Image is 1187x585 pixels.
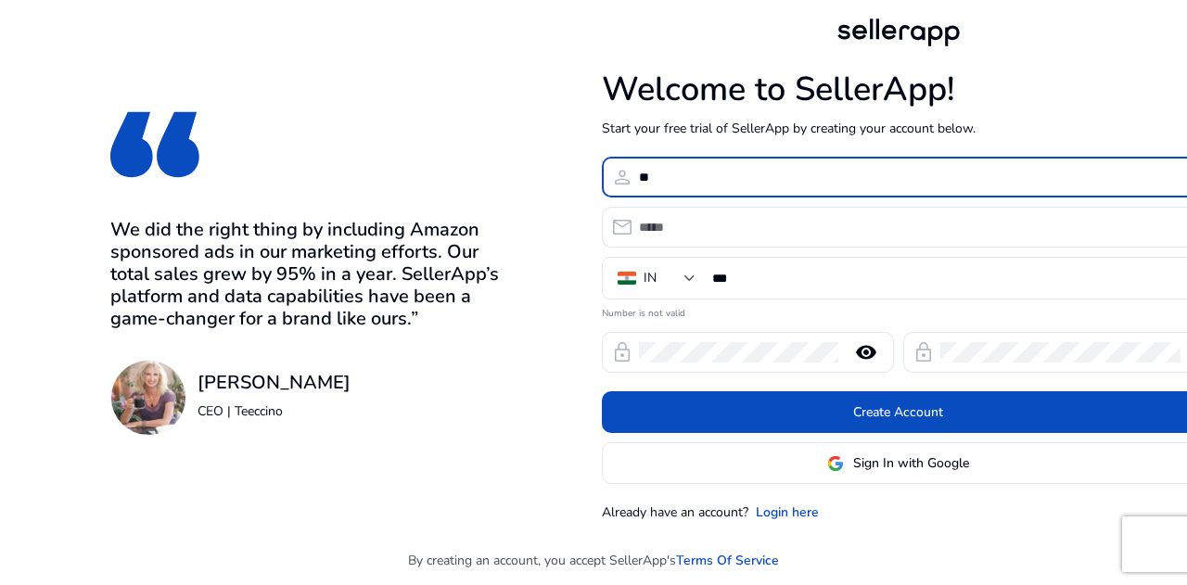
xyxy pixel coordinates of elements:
[611,341,633,363] span: lock
[110,219,506,330] h3: We did the right thing by including Amazon sponsored ads in our marketing efforts. Our total sale...
[913,341,935,363] span: lock
[198,372,351,394] h3: [PERSON_NAME]
[756,502,819,522] a: Login here
[198,401,351,421] p: CEO | Teeccino
[611,166,633,188] span: person
[844,341,888,363] mat-icon: remove_red_eye
[676,551,779,570] a: Terms Of Service
[827,455,844,472] img: google-logo.svg
[853,453,969,473] span: Sign In with Google
[611,216,633,238] span: email
[644,268,657,288] div: IN
[602,502,748,522] p: Already have an account?
[853,402,943,422] span: Create Account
